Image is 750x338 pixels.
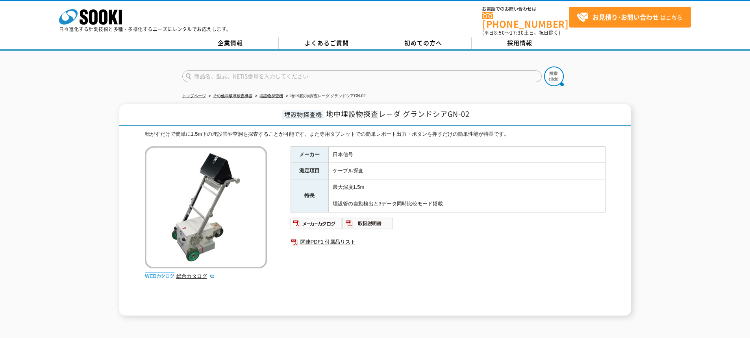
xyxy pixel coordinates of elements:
[291,217,342,230] img: メーカーカタログ
[482,12,569,28] a: [PHONE_NUMBER]
[544,66,564,86] img: btn_search.png
[342,217,394,230] img: 取扱説明書
[182,94,206,98] a: トップページ
[404,39,442,47] span: 初めての方へ
[328,179,605,212] td: 最大深度1.5m 埋設管の自動検出と3データ同時比較モード搭載
[145,272,174,280] img: webカタログ
[291,146,328,163] th: メーカー
[494,29,505,36] span: 8:50
[291,237,606,247] a: 関連PDF1 付属品リスト
[145,130,606,139] div: 転がすだけで簡単に1.5m下の埋設管や空洞を探査することが可能です。また専用タブレットでの簡単レポート出力・ボタンを押すだけの簡単性能が特長です。
[182,70,542,82] input: 商品名、型式、NETIS番号を入力してください
[284,92,366,100] li: 地中埋設物探査レーダ グランドシアGN-02
[577,11,682,23] span: はこちら
[213,94,252,98] a: その他非破壊検査機器
[593,12,659,22] strong: お見積り･お問い合わせ
[569,7,691,28] a: お見積り･お問い合わせはこちら
[59,27,231,31] p: 日々進化する計測技術と多種・多様化するニーズにレンタルでお応えします。
[282,110,324,119] span: 埋設物探査機
[279,37,375,49] a: よくあるご質問
[176,273,215,279] a: 総合カタログ
[328,146,605,163] td: 日本信号
[472,37,568,49] a: 採用情報
[291,163,328,179] th: 測定項目
[482,7,569,11] span: お電話でのお問い合わせは
[291,179,328,212] th: 特長
[482,29,560,36] span: (平日 ～ 土日、祝日除く)
[342,222,394,228] a: 取扱説明書
[328,163,605,179] td: ケーブル探査
[259,94,283,98] a: 埋設物探査機
[291,222,342,228] a: メーカーカタログ
[510,29,524,36] span: 17:30
[375,37,472,49] a: 初めての方へ
[145,146,267,268] img: 地中埋設物探査レーダ グランドシアGN-02
[326,109,470,119] span: 地中埋設物探査レーダ グランドシアGN-02
[182,37,279,49] a: 企業情報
